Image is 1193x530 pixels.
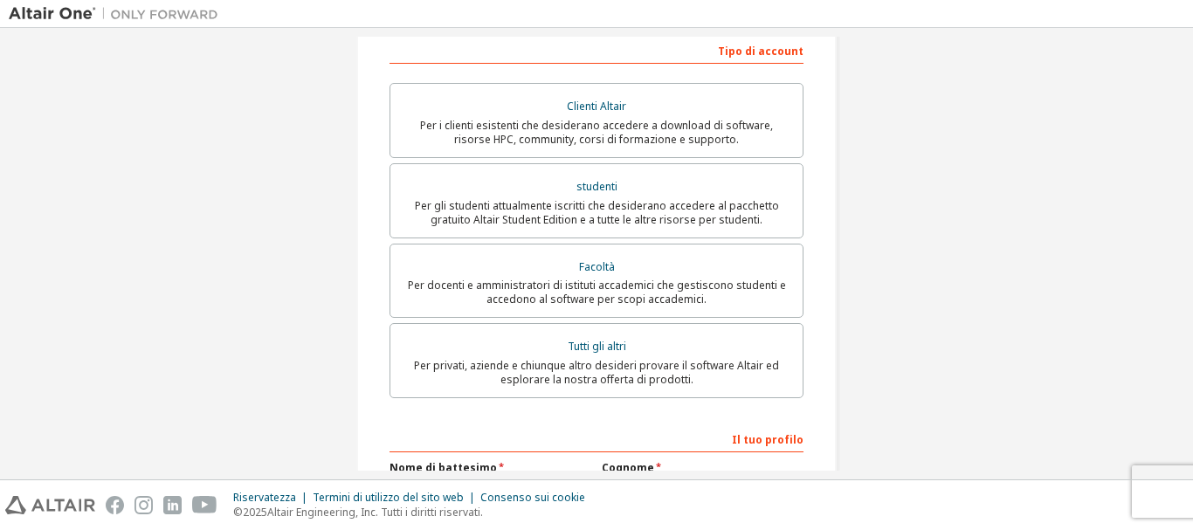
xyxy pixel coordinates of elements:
[313,490,464,505] font: Termini di utilizzo del sito web
[390,460,497,475] font: Nome di battesimo
[9,5,227,23] img: Altair Uno
[567,99,626,114] font: Clienti Altair
[420,118,773,147] font: Per i clienti esistenti che desiderano accedere a download di software, risorse HPC, community, c...
[134,496,153,514] img: instagram.svg
[106,496,124,514] img: facebook.svg
[579,259,615,274] font: Facoltà
[602,460,654,475] font: Cognome
[233,505,243,520] font: ©
[415,198,779,227] font: Per gli studenti attualmente iscritti che desiderano accedere al pacchetto gratuito Altair Studen...
[163,496,182,514] img: linkedin.svg
[732,432,803,447] font: Il tuo profilo
[568,339,626,354] font: Tutti gli altri
[576,179,617,194] font: studenti
[192,496,217,514] img: youtube.svg
[480,490,585,505] font: Consenso sui cookie
[5,496,95,514] img: altair_logo.svg
[233,490,296,505] font: Riservatezza
[718,44,803,59] font: Tipo di account
[414,358,779,387] font: Per privati, aziende e chiunque altro desideri provare il software Altair ed esplorare la nostra ...
[408,278,786,306] font: Per docenti e amministratori di istituti accademici che gestiscono studenti e accedono al softwar...
[243,505,267,520] font: 2025
[267,505,483,520] font: Altair Engineering, Inc. Tutti i diritti riservati.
